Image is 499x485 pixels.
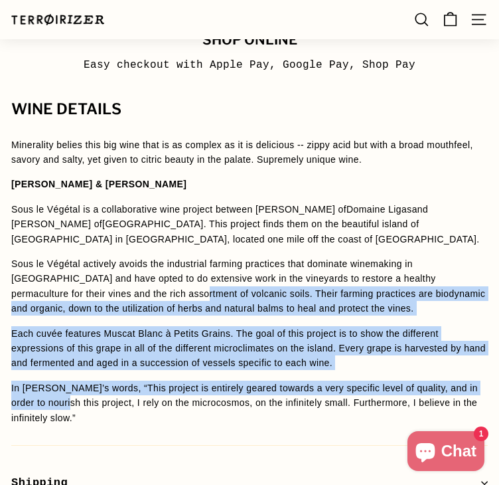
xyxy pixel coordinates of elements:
h2: WINE DETAILS [11,101,488,118]
p: Sous le Végétal actively avoids the industrial farming practices that dominate winemaking in [GEO... [11,256,488,316]
inbox-online-store-chat: Shopify online store chat [403,431,488,474]
p: In [PERSON_NAME]’s words, “This project is entirely geared towards a very specific level of quali... [11,381,488,425]
a: [GEOGRAPHIC_DATA] [102,219,204,229]
p: Each cuvée features Muscat Blanc à Petits Grains. The goal of this project is to show the differe... [11,326,488,371]
h3: Shop Online [11,33,488,48]
p: Minerality belies this big wine that is as complex as it is delicious -- zippy acid but with a br... [11,138,488,167]
p: Easy checkout with Apple Pay, Google Pay, Shop Pay [11,57,488,74]
p: Sous le Végétal is a collaborative wine project between [PERSON_NAME] of and [PERSON_NAME] of . T... [11,202,488,246]
a: Domaine Ligas [346,204,412,215]
strong: [PERSON_NAME] & [PERSON_NAME] [11,179,186,189]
